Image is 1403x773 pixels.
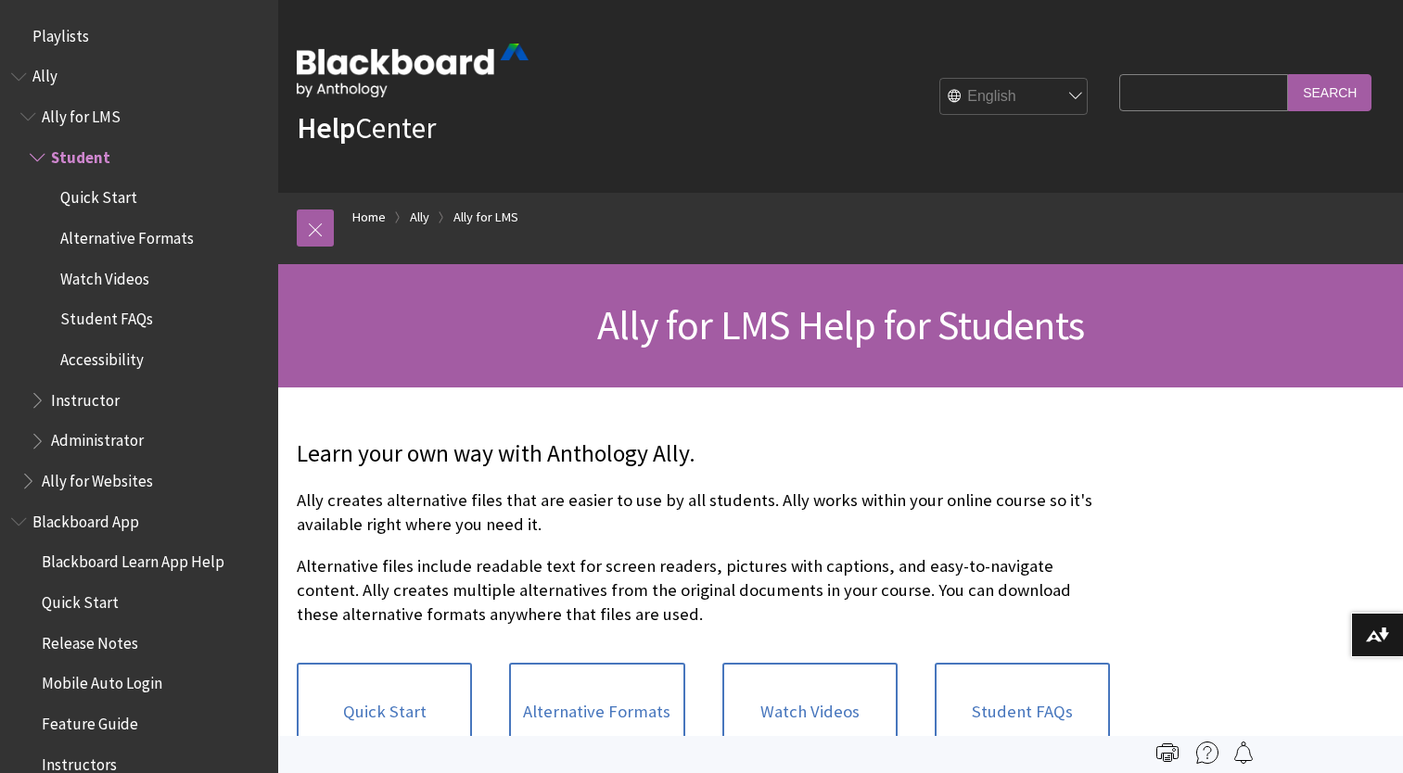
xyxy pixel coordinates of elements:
[1288,74,1371,110] input: Search
[453,206,518,229] a: Ally for LMS
[352,206,386,229] a: Home
[51,142,110,167] span: Student
[1156,741,1179,764] img: Print
[42,627,138,653] span: Release Notes
[42,547,224,572] span: Blackboard Learn App Help
[42,101,121,126] span: Ally for LMS
[60,344,144,369] span: Accessibility
[60,263,149,288] span: Watch Videos
[42,668,162,693] span: Mobile Auto Login
[410,206,429,229] a: Ally
[32,61,57,86] span: Ally
[42,465,153,490] span: Ally for Websites
[11,61,267,497] nav: Book outline for Anthology Ally Help
[60,304,153,329] span: Student FAQs
[297,44,529,97] img: Blackboard by Anthology
[60,222,194,247] span: Alternative Formats
[597,299,1084,350] span: Ally for LMS Help for Students
[42,708,138,733] span: Feature Guide
[297,109,436,146] a: HelpCenter
[297,488,1110,537] p: Ally creates alternative files that are easier to use by all students. Ally works within your onl...
[722,663,898,761] a: Watch Videos
[297,554,1110,627] p: Alternative files include readable text for screen readers, pictures with captions, and easy-to-n...
[32,20,89,45] span: Playlists
[297,437,1110,471] p: Learn your own way with Anthology Ally.
[51,425,144,450] span: Administrator
[11,20,267,52] nav: Book outline for Playlists
[935,663,1110,761] a: Student FAQs
[32,506,139,531] span: Blackboard App
[51,385,120,410] span: Instructor
[42,587,119,612] span: Quick Start
[509,663,684,761] a: Alternative Formats
[1196,741,1218,764] img: More help
[1232,741,1255,764] img: Follow this page
[60,183,137,208] span: Quick Start
[297,663,472,761] a: Quick Start
[297,109,355,146] strong: Help
[940,79,1089,116] select: Site Language Selector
